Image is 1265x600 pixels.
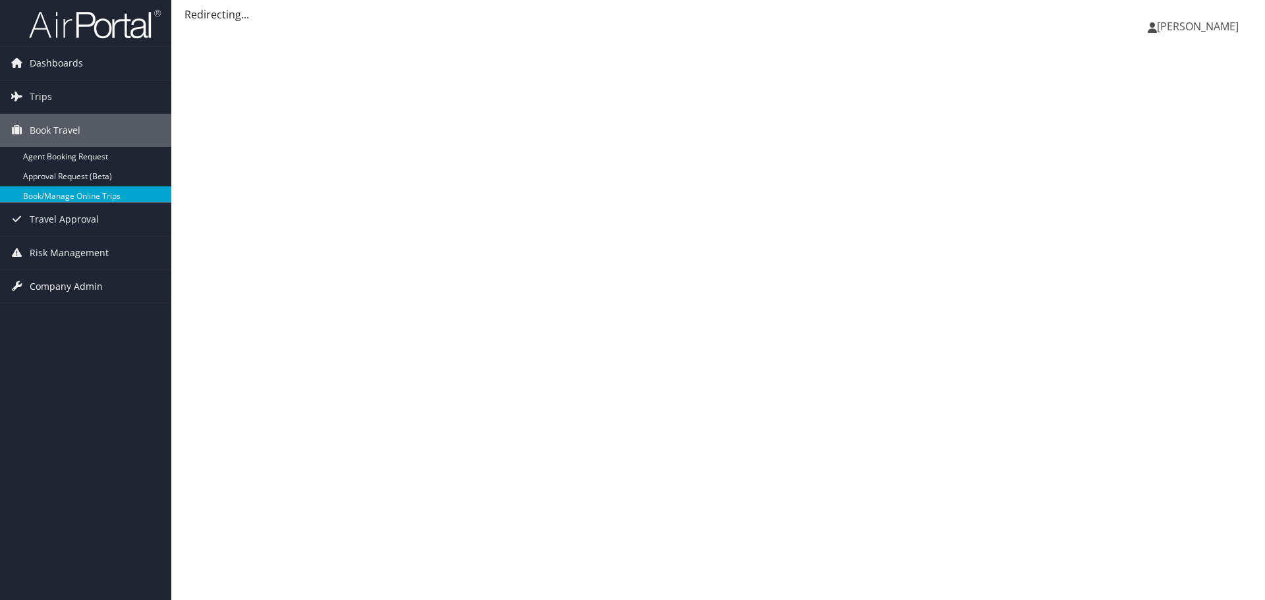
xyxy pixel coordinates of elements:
[30,236,109,269] span: Risk Management
[184,7,1252,22] div: Redirecting...
[29,9,161,40] img: airportal-logo.png
[30,270,103,303] span: Company Admin
[30,114,80,147] span: Book Travel
[1148,7,1252,46] a: [PERSON_NAME]
[30,203,99,236] span: Travel Approval
[1157,19,1239,34] span: [PERSON_NAME]
[30,47,83,80] span: Dashboards
[30,80,52,113] span: Trips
